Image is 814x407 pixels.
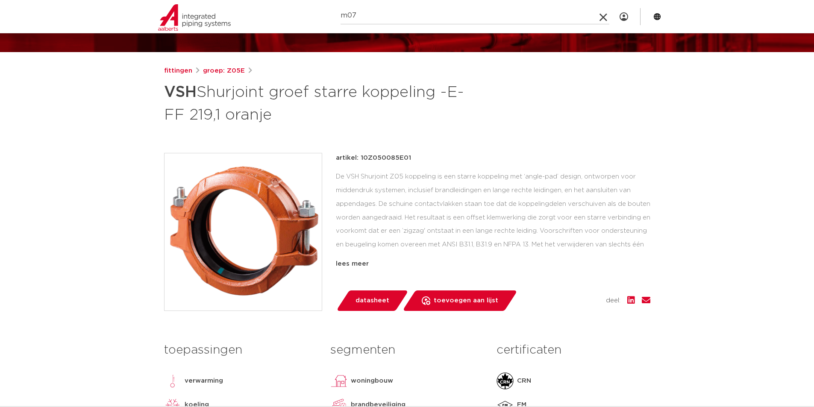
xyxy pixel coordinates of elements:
h3: certificaten [497,342,650,359]
div: lees meer [336,259,650,269]
img: Product Image for VSH Shurjoint groef starre koppeling -E- FF 219,1 oranje [165,153,322,310]
h3: segmenten [330,342,484,359]
p: artikel: 10Z050085E01 [336,153,411,163]
p: CRN [517,376,531,386]
h1: Shurjoint groef starre koppeling -E- FF 219,1 oranje [164,79,485,126]
div: De VSH Shurjoint Z05 koppeling is een starre koppeling met ‘angle-pad’ design, ontworpen voor mid... [336,170,650,255]
a: datasheet [336,290,408,311]
span: datasheet [356,294,389,307]
a: groep: Z05E [203,66,245,76]
strong: VSH [164,85,197,100]
h3: toepassingen [164,342,317,359]
p: woningbouw [351,376,393,386]
img: CRN [497,372,514,389]
p: verwarming [185,376,223,386]
span: deel: [606,296,620,306]
span: toevoegen aan lijst [434,294,498,307]
a: fittingen [164,66,192,76]
img: verwarming [164,372,181,389]
input: zoeken... [341,7,609,24]
img: woningbouw [330,372,347,389]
